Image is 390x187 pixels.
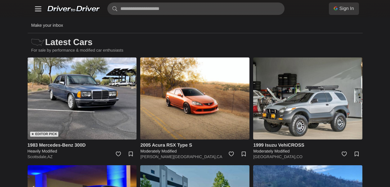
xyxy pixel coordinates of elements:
a: 1983 Mercedes-Benz 300D Heavily Modified [28,142,137,154]
a: [PERSON_NAME][GEOGRAPHIC_DATA], [140,154,217,159]
h5: Moderately Modified [253,148,362,154]
img: 2005 Acura RSX Type S for sale [140,57,249,139]
a: Sign In [329,2,359,15]
a: AZ [47,154,53,159]
h4: 2005 Acura RSX Type S [140,142,249,148]
img: 1999 Isuzu VehiCROSS for sale [253,57,362,139]
a: Scottsdale, [28,154,47,159]
a: ★ Editor Pick [28,57,137,139]
h5: Heavily Modified [28,148,137,154]
a: 1999 Isuzu VehiCROSS Moderately Modified [253,142,362,154]
h5: Moderately Modified [140,148,249,154]
div: ★ Editor Pick [30,132,59,137]
a: [GEOGRAPHIC_DATA], [253,154,296,159]
p: For sale by performance & modified car enthusiasts [28,48,363,57]
a: 2005 Acura RSX Type S Moderately Modified [140,142,249,154]
a: CA [217,154,222,159]
img: 1983 Mercedes-Benz 300D for sale [28,57,137,139]
h4: 1983 Mercedes-Benz 300D [28,142,137,148]
img: scanner-usa-js.svg [31,39,44,46]
h1: Latest Cars [28,33,363,51]
p: Make your inbox [31,17,63,33]
a: CO [296,154,303,159]
h4: 1999 Isuzu VehiCROSS [253,142,362,148]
